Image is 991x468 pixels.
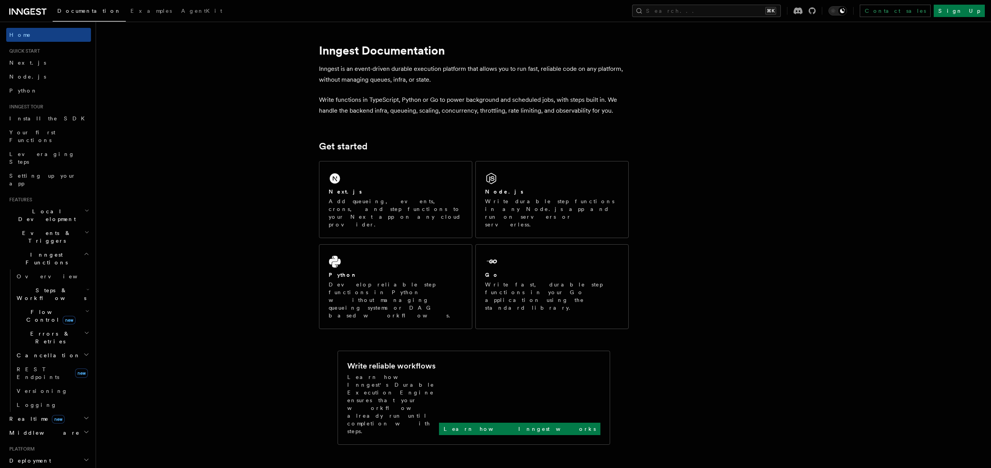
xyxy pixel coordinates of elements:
[14,351,81,359] span: Cancellation
[6,28,91,42] a: Home
[6,269,91,412] div: Inngest Functions
[9,115,89,122] span: Install the SDK
[329,188,362,195] h2: Next.js
[14,362,91,384] a: REST Endpointsnew
[485,197,619,228] p: Write durable step functions in any Node.js app and run on servers or serverless.
[126,2,177,21] a: Examples
[53,2,126,22] a: Documentation
[52,415,65,423] span: new
[9,87,38,94] span: Python
[6,454,91,468] button: Deployment
[57,8,121,14] span: Documentation
[6,204,91,226] button: Local Development
[6,412,91,426] button: Realtimenew
[130,8,172,14] span: Examples
[6,457,51,465] span: Deployment
[319,43,629,57] h1: Inngest Documentation
[6,104,43,110] span: Inngest tour
[6,426,91,440] button: Middleware
[9,60,46,66] span: Next.js
[6,84,91,98] a: Python
[17,402,57,408] span: Logging
[6,415,65,423] span: Realtime
[632,5,781,17] button: Search...⌘K
[347,360,435,371] h2: Write reliable workflows
[9,129,55,143] span: Your first Functions
[6,429,80,437] span: Middleware
[14,330,84,345] span: Errors & Retries
[319,63,629,85] p: Inngest is an event-driven durable execution platform that allows you to run fast, reliable code ...
[14,348,91,362] button: Cancellation
[6,248,91,269] button: Inngest Functions
[6,111,91,125] a: Install the SDK
[439,423,600,435] a: Learn how Inngest works
[319,94,629,116] p: Write functions in TypeScript, Python or Go to power background and scheduled jobs, with steps bu...
[485,188,523,195] h2: Node.js
[6,251,84,266] span: Inngest Functions
[6,229,84,245] span: Events & Triggers
[9,151,75,165] span: Leveraging Steps
[14,283,91,305] button: Steps & Workflows
[6,226,91,248] button: Events & Triggers
[9,74,46,80] span: Node.js
[6,56,91,70] a: Next.js
[17,388,68,394] span: Versioning
[765,7,776,15] kbd: ⌘K
[319,161,472,238] a: Next.jsAdd queueing, events, crons, and step functions to your Next app on any cloud provider.
[6,147,91,169] a: Leveraging Steps
[6,125,91,147] a: Your first Functions
[14,398,91,412] a: Logging
[177,2,227,21] a: AgentKit
[17,273,96,279] span: Overview
[17,366,59,380] span: REST Endpoints
[934,5,985,17] a: Sign Up
[6,446,35,452] span: Platform
[14,384,91,398] a: Versioning
[329,281,463,319] p: Develop reliable step functions in Python without managing queueing systems or DAG based workflows.
[329,271,357,279] h2: Python
[860,5,931,17] a: Contact sales
[75,369,88,378] span: new
[319,244,472,329] a: PythonDevelop reliable step functions in Python without managing queueing systems or DAG based wo...
[6,207,84,223] span: Local Development
[14,308,85,324] span: Flow Control
[14,327,91,348] button: Errors & Retries
[9,173,76,187] span: Setting up your app
[485,281,619,312] p: Write fast, durable step functions in your Go application using the standard library.
[181,8,222,14] span: AgentKit
[9,31,31,39] span: Home
[14,286,86,302] span: Steps & Workflows
[6,70,91,84] a: Node.js
[14,269,91,283] a: Overview
[6,197,32,203] span: Features
[475,161,629,238] a: Node.jsWrite durable step functions in any Node.js app and run on servers or serverless.
[329,197,463,228] p: Add queueing, events, crons, and step functions to your Next app on any cloud provider.
[475,244,629,329] a: GoWrite fast, durable step functions in your Go application using the standard library.
[485,271,499,279] h2: Go
[347,373,439,435] p: Learn how Inngest's Durable Execution Engine ensures that your workflow already run until complet...
[14,305,91,327] button: Flow Controlnew
[444,425,596,433] p: Learn how Inngest works
[6,48,40,54] span: Quick start
[63,316,75,324] span: new
[828,6,847,15] button: Toggle dark mode
[319,141,367,152] a: Get started
[6,169,91,190] a: Setting up your app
